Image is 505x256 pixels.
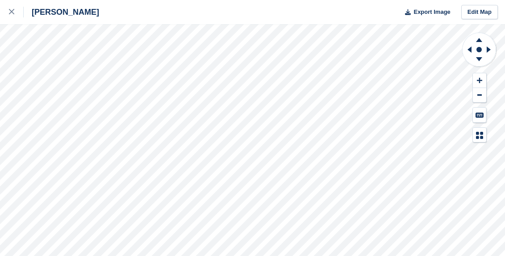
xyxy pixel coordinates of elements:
button: Zoom In [473,73,486,88]
button: Map Legend [473,128,486,143]
span: Export Image [413,8,450,17]
div: [PERSON_NAME] [24,7,99,17]
button: Keyboard Shortcuts [473,108,486,122]
button: Zoom Out [473,88,486,103]
a: Edit Map [461,5,498,20]
button: Export Image [400,5,451,20]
